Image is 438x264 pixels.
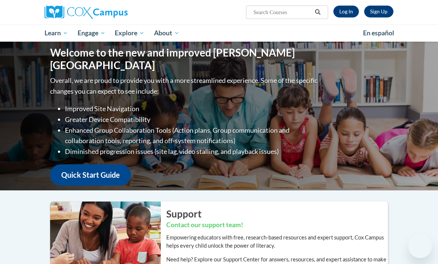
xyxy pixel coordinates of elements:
[115,29,144,38] span: Explore
[50,75,319,97] p: Overall, we are proud to provide you with a more streamlined experience. Some of the specific cha...
[363,29,394,37] span: En español
[358,25,399,41] a: En español
[166,220,388,230] h3: Contact our support team!
[78,29,105,38] span: Engage
[65,125,319,147] li: Enhanced Group Collaboration Tools (Action plans, Group communication and collaboration tools, re...
[50,46,319,71] h1: Welcome to the new and improved [PERSON_NAME][GEOGRAPHIC_DATA]
[166,234,388,250] p: Empowering educators with free, research-based resources and expert support, Cox Campus helps eve...
[154,29,179,38] span: About
[166,207,388,220] h2: Support
[253,8,312,17] input: Search Courses
[312,8,323,17] button: Search
[65,146,319,157] li: Diminished progression issues (site lag, video stalling, and playback issues)
[45,6,153,19] a: Cox Campus
[45,6,128,19] img: Cox Campus
[45,29,68,38] span: Learn
[333,6,359,17] a: Log In
[65,114,319,125] li: Greater Device Compatibility
[364,6,393,17] a: Register
[50,164,131,186] a: Quick Start Guide
[408,234,432,258] iframe: Schaltfläche zum Öffnen des Messaging-Fensters
[39,25,399,42] div: Main menu
[73,25,110,42] a: Engage
[110,25,149,42] a: Explore
[65,103,319,114] li: Improved Site Navigation
[40,25,73,42] a: Learn
[149,25,184,42] a: About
